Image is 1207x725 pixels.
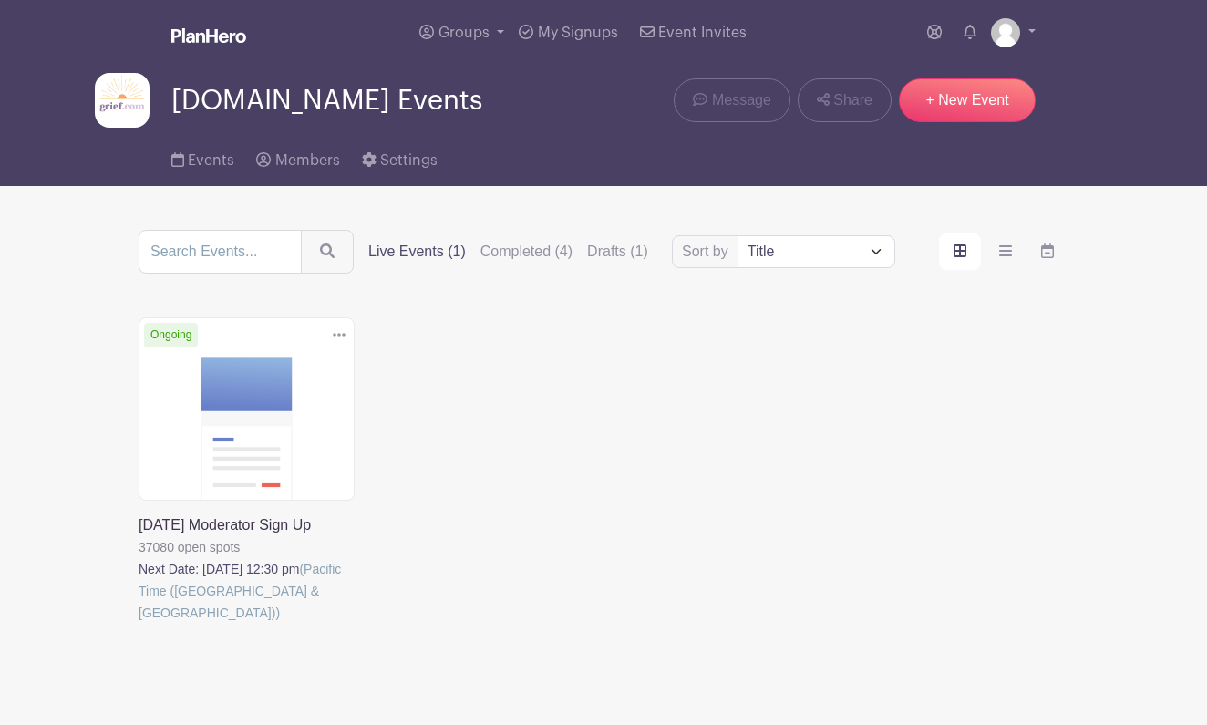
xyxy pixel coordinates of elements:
label: Live Events (1) [368,241,466,263]
label: Sort by [682,241,734,263]
img: logo_white-6c42ec7e38ccf1d336a20a19083b03d10ae64f83f12c07503d8b9e83406b4c7d.svg [171,28,246,43]
label: Drafts (1) [587,241,648,263]
img: default-ce2991bfa6775e67f084385cd625a349d9dcbb7a52a09fb2fda1e96e2d18dcdb.png [991,18,1020,47]
span: Settings [380,153,438,168]
span: Groups [438,26,490,40]
span: Members [275,153,340,168]
span: Message [712,89,771,111]
span: Event Invites [658,26,747,40]
input: Search Events... [139,230,302,274]
div: order and view [939,233,1068,270]
a: Settings [362,128,438,186]
a: Events [171,128,234,186]
span: Events [188,153,234,168]
a: Share [798,78,892,122]
a: + New Event [899,78,1036,122]
img: grief-logo-planhero.png [95,73,150,128]
label: Completed (4) [480,241,573,263]
span: [DOMAIN_NAME] Events [171,86,482,116]
a: Message [674,78,789,122]
div: filters [368,241,663,263]
span: My Signups [538,26,618,40]
a: Members [256,128,339,186]
span: Share [833,89,872,111]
